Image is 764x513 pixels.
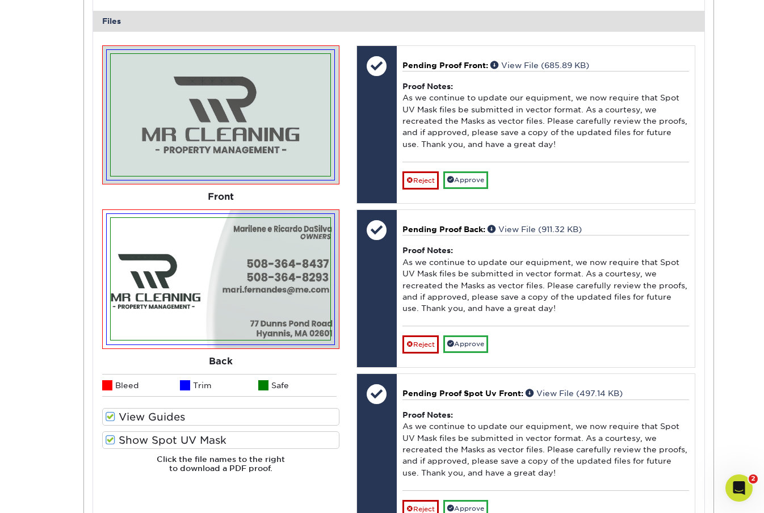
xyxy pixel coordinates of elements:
a: View File (497.14 KB) [526,389,623,398]
div: As we continue to update our equipment, we now require that Spot UV Mask files be submitted in ve... [402,235,689,326]
li: Bleed [102,374,180,397]
div: As we continue to update our equipment, we now require that Spot UV Mask files be submitted in ve... [402,71,689,162]
span: Pending Proof Back: [402,225,485,234]
label: View Guides [102,408,339,426]
a: Approve [443,335,488,353]
span: Pending Proof Spot Uv Front: [402,389,523,398]
a: Reject [402,171,439,190]
a: View File (911.32 KB) [488,225,582,234]
div: Front [102,184,339,209]
div: Back [102,349,339,374]
label: Show Spot UV Mask [102,431,339,449]
a: Approve [443,171,488,189]
strong: Proof Notes: [402,82,453,91]
strong: Proof Notes: [402,410,453,419]
li: Safe [258,374,337,397]
li: Trim [180,374,258,397]
strong: Proof Notes: [402,246,453,255]
iframe: Intercom live chat [725,474,753,502]
span: 2 [749,474,758,483]
div: Files [93,11,705,31]
a: Reject [402,335,439,354]
a: View File (685.89 KB) [490,61,589,70]
div: As we continue to update our equipment, we now require that Spot UV Mask files be submitted in ve... [402,400,689,490]
span: Pending Proof Front: [402,61,488,70]
h6: Click the file names to the right to download a PDF proof. [102,455,339,482]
